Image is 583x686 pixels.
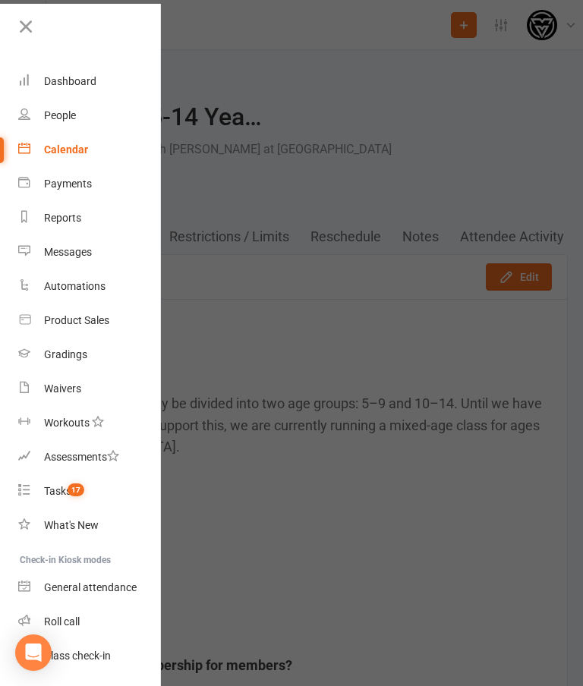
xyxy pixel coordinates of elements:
[18,605,162,639] a: Roll call
[44,75,96,87] div: Dashboard
[18,571,162,605] a: General attendance kiosk mode
[18,235,162,269] a: Messages
[18,167,162,201] a: Payments
[44,417,90,429] div: Workouts
[44,109,76,121] div: People
[18,440,162,474] a: Assessments
[18,65,162,99] a: Dashboard
[44,143,88,156] div: Calendar
[68,483,84,496] span: 17
[44,314,109,326] div: Product Sales
[15,634,52,671] div: Open Intercom Messenger
[18,508,162,543] a: What's New
[18,269,162,304] a: Automations
[44,485,71,497] div: Tasks
[18,474,162,508] a: Tasks 17
[44,178,92,190] div: Payments
[18,372,162,406] a: Waivers
[18,201,162,235] a: Reports
[44,581,137,593] div: General attendance
[44,451,119,463] div: Assessments
[44,246,92,258] div: Messages
[18,133,162,167] a: Calendar
[44,280,106,292] div: Automations
[44,650,111,662] div: Class check-in
[18,406,162,440] a: Workouts
[44,212,81,224] div: Reports
[18,304,162,338] a: Product Sales
[18,639,162,673] a: Class kiosk mode
[44,519,99,531] div: What's New
[44,615,80,628] div: Roll call
[18,99,162,133] a: People
[44,382,81,395] div: Waivers
[44,348,87,360] div: Gradings
[18,338,162,372] a: Gradings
